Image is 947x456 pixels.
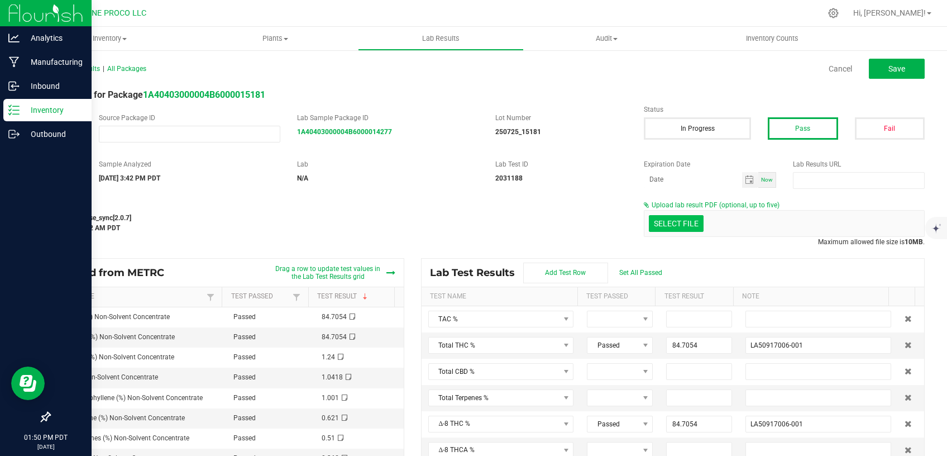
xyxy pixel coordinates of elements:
label: Status [644,104,925,115]
span: Other Terpenes (%) Non-Solvent Concentrate [56,434,189,442]
span: Upload lab result PDF (optional, up to five) [652,201,779,209]
inline-svg: Outbound [8,129,20,140]
span: Passed [233,434,256,442]
button: In Progress [644,117,751,140]
button: Save [869,59,925,79]
span: 1.24 [322,353,335,361]
p: [DATE] [5,443,87,451]
label: Lab Sample Package ID [297,113,479,123]
label: Lab [297,159,479,169]
p: Manufacturing [20,55,87,69]
p: Inbound [20,79,87,93]
span: Passed [233,394,256,402]
span: 84.7054 [322,313,347,321]
span: 0.621 [322,414,339,422]
span: Passed [587,416,638,432]
span: Δ-9 THC (%) Non-Solvent Concentrate [56,313,170,321]
a: Plants [193,27,358,50]
span: Passed [233,373,256,381]
span: Synced from METRC [58,267,173,279]
span: Drag a row to update test values in the Lab Test Results grid [272,265,384,281]
div: Manage settings [826,8,840,18]
span: 1.0418 [322,373,343,381]
button: Add Test Row [523,263,608,283]
span: Hi, [PERSON_NAME]! [853,8,926,17]
label: Lab Test ID [495,159,627,169]
span: 1.001 [322,394,339,402]
span: Save [888,64,905,73]
span: TAC % [429,311,559,327]
span: CBN (%) Non-Solvent Concentrate [56,373,158,381]
strong: 10MB [905,238,923,246]
strong: 250725_15181 [495,128,541,136]
input: NO DATA FOUND [99,126,280,142]
span: Lab Results [407,34,475,44]
span: Total THC % [429,338,559,353]
label: Last Modified [49,200,627,210]
span: Plants [193,34,358,44]
div: Select file [649,215,704,232]
a: Test ResultSortable [317,292,390,301]
a: Filter [204,290,217,304]
a: Filter [290,290,303,304]
a: Inventory [27,27,193,50]
th: Test Passed [577,287,655,306]
span: Total CBD % [429,364,559,379]
a: Inventory Counts [690,27,855,50]
input: Date [644,172,742,186]
th: Test Name [422,287,577,306]
span: 84.7054 [322,333,347,341]
span: Passed [233,414,256,422]
a: 1A40403000004B6000015181 [143,89,265,100]
th: Note [733,287,889,306]
p: Inventory [20,103,87,117]
strong: N/A [297,174,308,182]
label: Lot Number [495,113,627,123]
p: 01:50 PM PDT [5,433,87,443]
a: Test PassedSortable [231,292,290,301]
span: All Packages [107,65,146,73]
span: Passed [233,333,256,341]
a: Lab Results [358,27,524,50]
span: 0.51 [322,434,335,442]
span: Toggle calendar [742,172,758,188]
span: Audit [524,34,689,44]
a: Test NameSortable [58,292,204,301]
label: Lab Results URL [793,159,925,169]
span: Passed [587,338,638,353]
span: Lab Result for Package [49,89,265,100]
span: Inventory Counts [731,34,814,44]
inline-svg: Manufacturing [8,56,20,68]
p: Outbound [20,127,87,141]
inline-svg: Analytics [8,32,20,44]
span: Beta-Myrcene (%) Non-Solvent Concentrate [56,414,185,422]
span: Passed [233,313,256,321]
label: Sample Analyzed [99,159,280,169]
iframe: Resource center [11,367,45,400]
button: Pass [768,117,838,140]
a: Cancel [829,63,852,74]
span: DUNE PROCO LLC [82,8,146,18]
th: Test Result [655,287,733,306]
p: Analytics [20,31,87,45]
a: 1A40403000004B6000014277 [297,128,392,136]
span: Sortable [361,292,370,301]
span: Lab Test Results [430,267,523,279]
inline-svg: Inventory [8,104,20,116]
a: Audit [524,27,690,50]
span: Beta-Caryophyllene (%) Non-Solvent Concentrate [56,394,203,402]
span: Δ-8 THC % [429,416,559,432]
label: Source Package ID [99,113,280,123]
button: Fail [855,117,925,140]
span: Set All Passed [619,269,662,277]
inline-svg: Inbound [8,80,20,92]
label: Expiration Date [644,159,776,169]
strong: 2031188 [495,174,523,182]
span: Inventory [27,34,193,44]
span: Total THC (%) Non-Solvent Concentrate [56,333,175,341]
span: Maximum allowed file size is . [818,238,925,246]
strong: [DATE] 3:42 PM PDT [99,174,160,182]
span: Now [761,177,773,183]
